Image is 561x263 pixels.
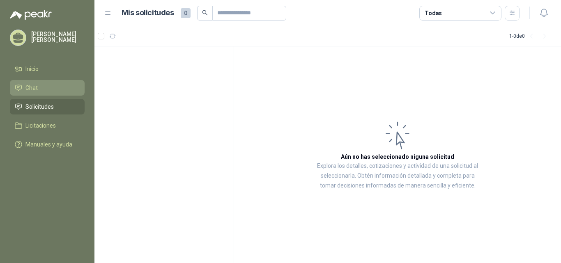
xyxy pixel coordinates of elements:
[25,121,56,130] span: Licitaciones
[181,8,191,18] span: 0
[509,30,551,43] div: 1 - 0 de 0
[10,118,85,133] a: Licitaciones
[31,31,85,43] p: [PERSON_NAME] [PERSON_NAME]
[425,9,442,18] div: Todas
[10,61,85,77] a: Inicio
[10,80,85,96] a: Chat
[25,140,72,149] span: Manuales y ayuda
[25,102,54,111] span: Solicitudes
[10,99,85,114] a: Solicitudes
[316,161,479,191] p: Explora los detalles, cotizaciones y actividad de una solicitud al seleccionarla. Obtén informaci...
[25,64,39,73] span: Inicio
[10,137,85,152] a: Manuales y ayuda
[122,7,174,19] h1: Mis solicitudes
[25,83,38,92] span: Chat
[202,10,208,16] span: search
[341,152,454,161] h3: Aún no has seleccionado niguna solicitud
[10,10,52,20] img: Logo peakr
